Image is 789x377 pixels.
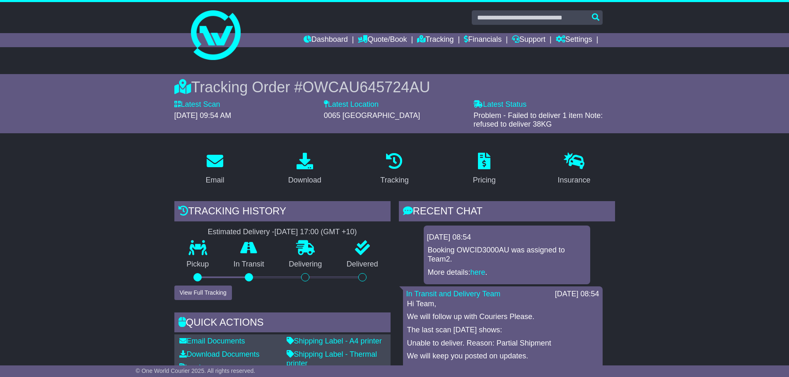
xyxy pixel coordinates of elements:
div: Tracking Order # [174,78,615,96]
label: Latest Scan [174,100,220,109]
a: Email [200,150,229,189]
div: Tracking [380,175,408,186]
div: Pricing [473,175,496,186]
a: Shipping Label - Thermal printer [287,350,377,367]
span: OWCAU645724AU [302,79,430,96]
div: [DATE] 08:54 [555,290,599,299]
a: Insurance [553,150,596,189]
a: Dashboard [304,33,348,47]
a: Support [512,33,545,47]
div: RECENT CHAT [399,201,615,223]
a: In Transit and Delivery Team [406,290,501,298]
span: 0065 [GEOGRAPHIC_DATA] [324,111,420,120]
a: Download [283,150,327,189]
p: Regards, [407,365,598,374]
a: Shipping Label - A4 printer [287,337,382,345]
a: Quote/Book [358,33,407,47]
span: [DATE] 09:54 AM [174,111,232,120]
div: [DATE] 17:00 (GMT +10) [275,228,357,237]
a: Pricing [468,150,501,189]
p: The last scan [DATE] shows: [407,326,598,335]
p: Booking OWCID3000AU was assigned to Team2. [428,246,586,264]
a: Invoice [179,363,209,372]
label: Latest Location [324,100,379,109]
a: Tracking [375,150,414,189]
div: Download [288,175,321,186]
a: Download Documents [179,350,260,358]
p: Hi Team, [407,300,598,309]
p: More details: . [428,268,586,277]
p: Delivered [334,260,391,269]
p: Pickup [174,260,222,269]
p: Delivering [277,260,335,269]
a: Settings [556,33,592,47]
p: We will keep you posted on updates. [407,352,598,361]
label: Latest Status [473,100,526,109]
span: © One World Courier 2025. All rights reserved. [136,367,256,374]
a: Financials [464,33,502,47]
div: Estimated Delivery - [174,228,391,237]
a: Tracking [417,33,454,47]
div: Quick Actions [174,312,391,335]
div: [DATE] 08:54 [427,233,587,242]
a: Email Documents [179,337,245,345]
p: Unable to deliver. Reason: Partial Shipment [407,339,598,348]
span: Problem - Failed to deliver 1 item Note: refused to deliver 38KG [473,111,603,129]
div: Insurance [558,175,591,186]
button: View Full Tracking [174,286,232,300]
p: We will follow up with Couriers Please. [407,312,598,322]
div: Email [205,175,224,186]
div: Tracking history [174,201,391,223]
p: In Transit [221,260,277,269]
a: here [471,268,485,276]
